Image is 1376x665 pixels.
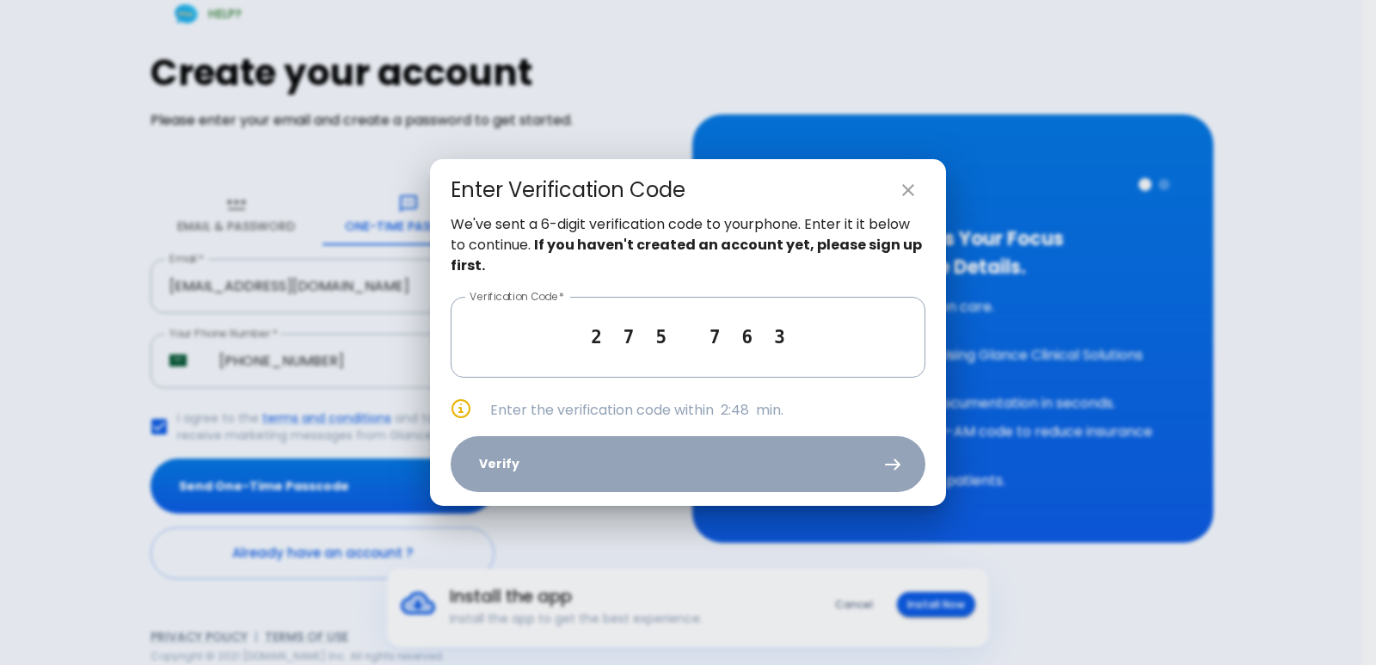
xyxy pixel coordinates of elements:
[891,173,925,207] button: close
[721,400,749,420] span: 2:48
[490,400,925,421] p: Enter the verification code within min.
[451,214,925,276] p: We've sent a 6-digit verification code to your phone . Enter it it below to continue.
[451,176,685,204] div: Enter Verification Code
[451,235,922,275] strong: If you haven't created an account yet, please sign up first.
